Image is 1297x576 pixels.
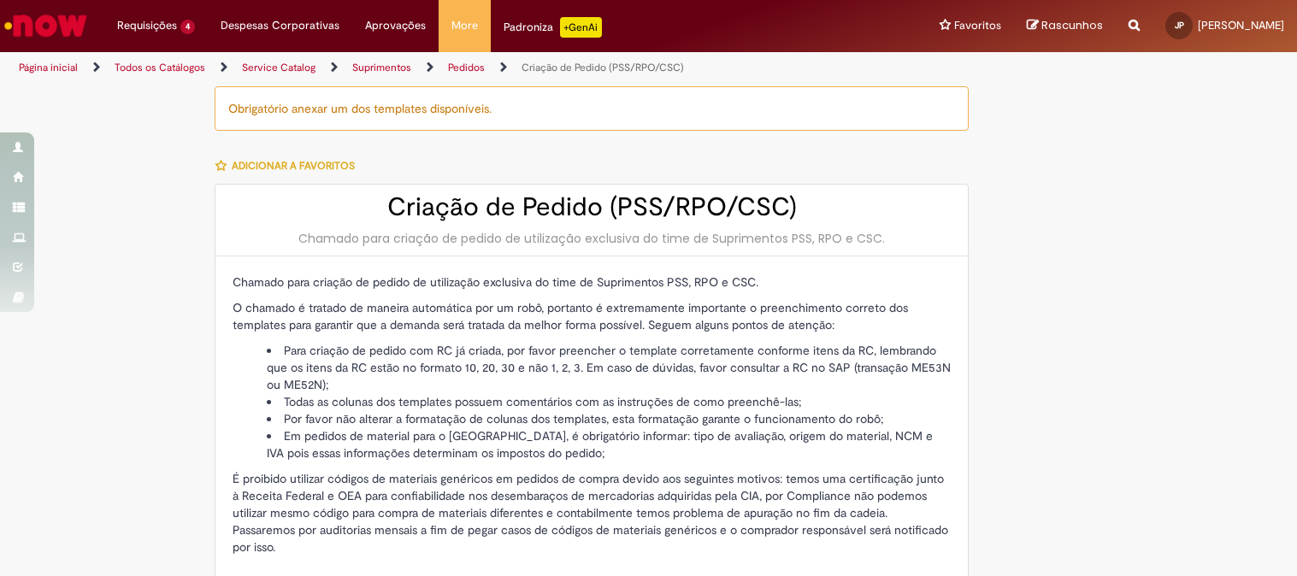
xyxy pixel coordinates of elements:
li: Em pedidos de material para o [GEOGRAPHIC_DATA], é obrigatório informar: tipo de avaliação, orige... [267,427,951,461]
li: Para criação de pedido com RC já criada, por favor preencher o template corretamente conforme ite... [267,342,951,393]
div: Chamado para criação de pedido de utilização exclusiva do time de Suprimentos PSS, RPO e CSC. [233,230,951,247]
span: Aprovações [365,17,426,34]
div: Padroniza [504,17,602,38]
p: +GenAi [560,17,602,38]
span: Favoritos [954,17,1001,34]
span: [PERSON_NAME] [1198,18,1284,32]
span: Rascunhos [1041,17,1103,33]
span: 4 [180,20,195,34]
a: Service Catalog [242,61,315,74]
a: Criação de Pedido (PSS/RPO/CSC) [522,61,684,74]
p: O chamado é tratado de maneira automática por um robô, portanto é extremamente importante o preen... [233,299,951,333]
span: Requisições [117,17,177,34]
a: Rascunhos [1027,18,1103,34]
button: Adicionar a Favoritos [215,148,364,184]
span: JP [1175,20,1184,31]
a: Página inicial [19,61,78,74]
a: Todos os Catálogos [115,61,205,74]
span: More [451,17,478,34]
span: Adicionar a Favoritos [232,159,355,173]
img: ServiceNow [2,9,90,43]
p: Chamado para criação de pedido de utilização exclusiva do time de Suprimentos PSS, RPO e CSC. [233,273,951,291]
ul: Trilhas de página [13,52,852,84]
li: Por favor não alterar a formatação de colunas dos templates, esta formatação garante o funcioname... [267,410,951,427]
h2: Criação de Pedido (PSS/RPO/CSC) [233,193,951,221]
a: Pedidos [448,61,485,74]
li: Todas as colunas dos templates possuem comentários com as instruções de como preenchê-las; [267,393,951,410]
span: Despesas Corporativas [221,17,339,34]
div: Obrigatório anexar um dos templates disponíveis. [215,86,969,131]
a: Suprimentos [352,61,411,74]
p: É proibido utilizar códigos de materiais genéricos em pedidos de compra devido aos seguintes moti... [233,470,951,555]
